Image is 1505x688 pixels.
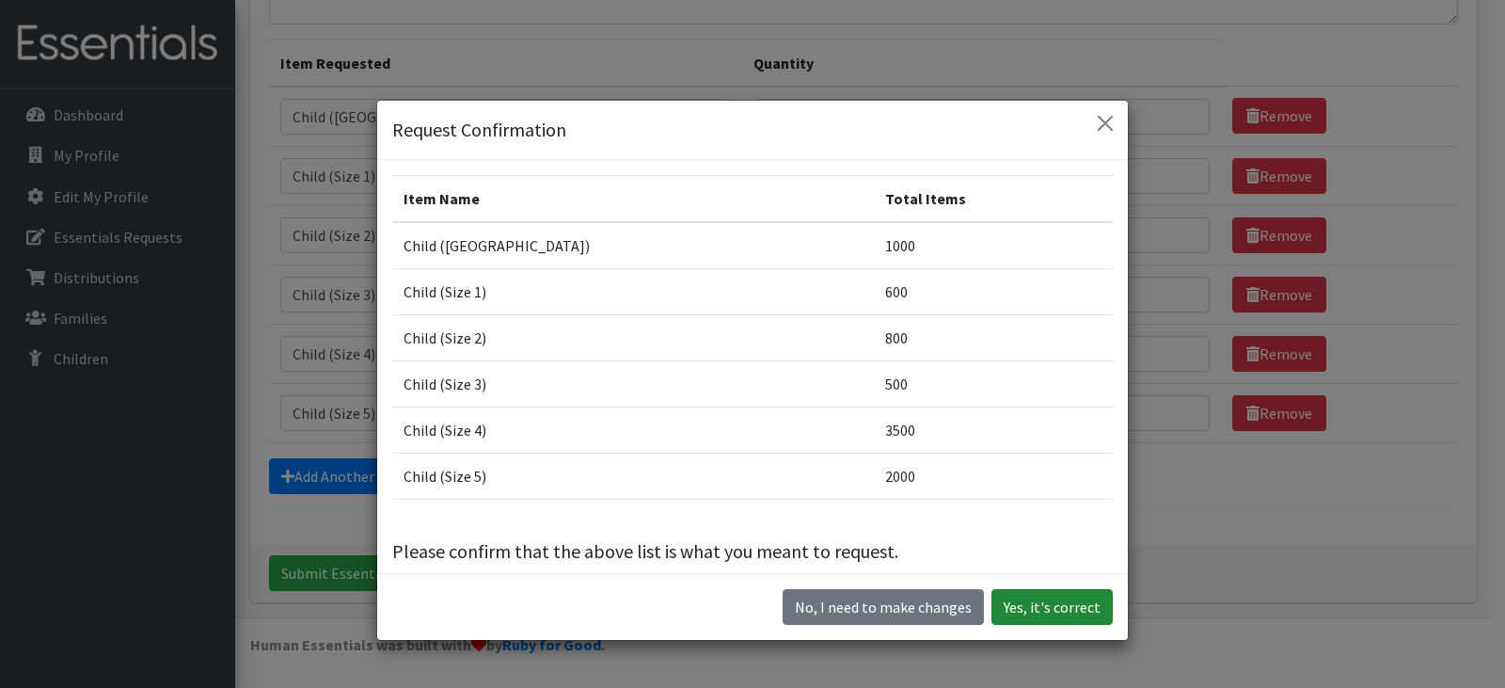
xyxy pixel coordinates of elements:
[392,315,874,361] td: Child (Size 2)
[392,454,874,500] td: Child (Size 5)
[874,176,1113,223] th: Total Items
[991,589,1113,625] button: Yes, it's correct
[874,222,1113,269] td: 1000
[874,408,1113,454] td: 3500
[392,269,874,315] td: Child (Size 1)
[392,361,874,408] td: Child (Size 3)
[783,589,984,625] button: No I need to make changes
[392,116,566,144] h5: Request Confirmation
[874,454,1113,500] td: 2000
[874,361,1113,408] td: 500
[874,315,1113,361] td: 800
[392,408,874,454] td: Child (Size 4)
[392,537,1113,566] p: Please confirm that the above list is what you meant to request.
[1090,108,1120,138] button: Close
[874,269,1113,315] td: 600
[392,222,874,269] td: Child ([GEOGRAPHIC_DATA])
[392,176,874,223] th: Item Name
